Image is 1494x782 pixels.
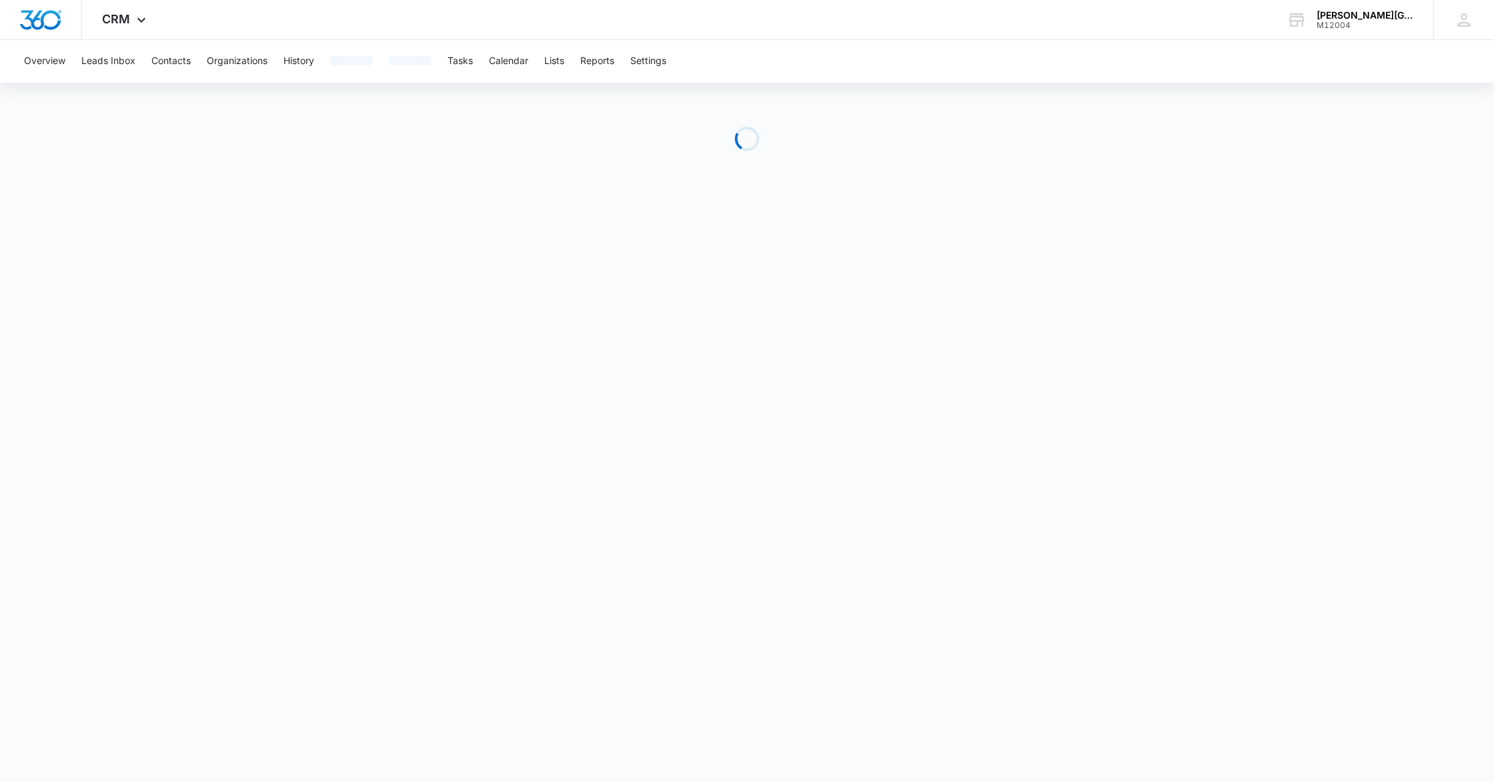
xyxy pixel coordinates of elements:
button: Calendar [489,40,528,83]
button: Lists [544,40,564,83]
button: Contacts [151,40,191,83]
div: account id [1317,21,1414,30]
button: Leads Inbox [81,40,135,83]
button: Organizations [207,40,267,83]
span: CRM [102,12,130,26]
button: Overview [24,40,65,83]
button: History [283,40,314,83]
button: Reports [580,40,614,83]
div: account name [1317,10,1414,21]
button: Tasks [448,40,473,83]
button: Settings [630,40,666,83]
